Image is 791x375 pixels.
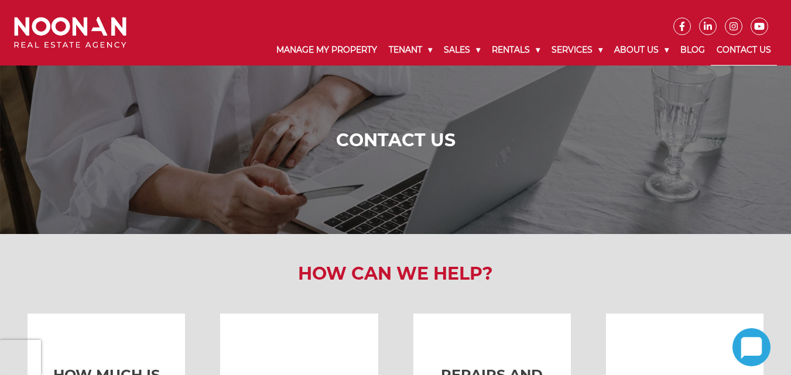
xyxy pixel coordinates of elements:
a: Rentals [486,35,546,65]
a: Services [546,35,608,65]
h1: Contact Us [17,130,774,151]
h2: How Can We Help? [5,263,786,284]
a: About Us [608,35,674,65]
a: Manage My Property [270,35,383,65]
a: Sales [438,35,486,65]
img: Noonan Real Estate Agency [14,17,126,48]
a: Tenant [383,35,438,65]
a: Blog [674,35,711,65]
a: Contact Us [711,35,777,66]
